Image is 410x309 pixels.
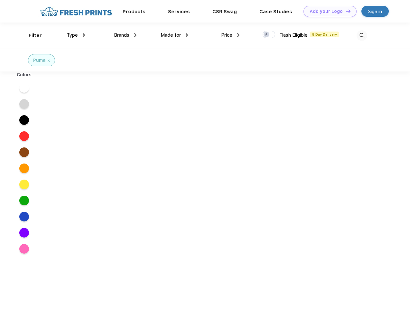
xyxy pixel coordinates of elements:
[357,30,367,41] img: desktop_search.svg
[38,6,114,17] img: fo%20logo%202.webp
[186,33,188,37] img: dropdown.png
[161,32,181,38] span: Made for
[67,32,78,38] span: Type
[12,71,37,78] div: Colors
[310,32,339,37] span: 5 Day Delivery
[114,32,129,38] span: Brands
[346,9,350,13] img: DT
[29,32,42,39] div: Filter
[310,9,343,14] div: Add your Logo
[361,6,389,17] a: Sign in
[48,60,50,62] img: filter_cancel.svg
[123,9,145,14] a: Products
[134,33,136,37] img: dropdown.png
[168,9,190,14] a: Services
[33,57,46,64] div: Puma
[221,32,232,38] span: Price
[83,33,85,37] img: dropdown.png
[212,9,237,14] a: CSR Swag
[237,33,239,37] img: dropdown.png
[279,32,308,38] span: Flash Eligible
[368,8,382,15] div: Sign in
